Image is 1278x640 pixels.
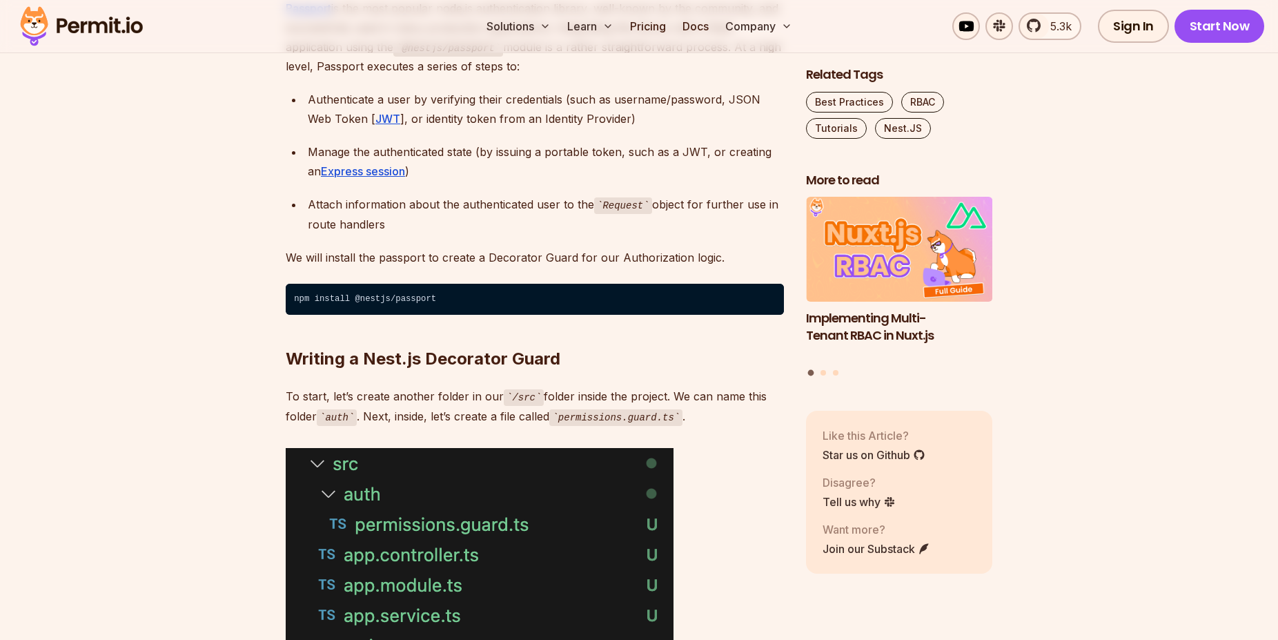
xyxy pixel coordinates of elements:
code: auth [317,409,357,426]
img: Implementing Multi-Tenant RBAC in Nuxt.js [806,197,992,302]
a: Pricing [625,12,671,40]
p: Want more? [823,521,930,538]
img: Permit logo [14,3,149,50]
code: npm install @nestjs/passport [286,284,784,316]
code: /src [504,389,544,406]
span: 5.3k [1042,18,1072,35]
a: 5.3k [1019,12,1081,40]
a: Best Practices [806,92,893,113]
code: Request [594,197,652,214]
a: Tell us why [823,494,896,510]
div: Manage the authenticated state (by issuing a portable token, such as a JWT, or creating an ) [308,142,784,181]
button: Learn [562,12,619,40]
button: Solutions [481,12,556,40]
a: Implementing Multi-Tenant RBAC in Nuxt.jsImplementing Multi-Tenant RBAC in Nuxt.js [806,197,992,362]
a: Express session [321,164,405,178]
button: Go to slide 1 [808,370,814,376]
h2: More to read [806,172,992,189]
a: Nest.JS [875,118,931,139]
li: 1 of 3 [806,197,992,362]
h2: Writing a Nest.js Decorator Guard [286,293,784,370]
div: Authenticate a user by verifying their credentials (such as username/password, JSON Web Token [ ]... [308,90,784,128]
p: Like this Article? [823,427,925,444]
a: Join our Substack [823,541,930,557]
p: Disagree? [823,474,896,491]
a: Start Now [1174,10,1265,43]
a: RBAC [901,92,944,113]
p: To start, let’s create another folder in our folder inside the project. We can name this folder .... [286,387,784,426]
a: JWT [375,112,400,126]
a: Sign In [1098,10,1169,43]
a: Tutorials [806,118,867,139]
button: Company [720,12,798,40]
p: We will install the passport to create a Decorator Guard for our Authorization logic. [286,248,784,267]
code: permissions.guard.ts [549,409,682,426]
a: Docs [677,12,714,40]
a: Star us on Github [823,447,925,463]
div: Posts [806,197,992,378]
h3: Implementing Multi-Tenant RBAC in Nuxt.js [806,310,992,345]
div: Attach information about the authenticated user to the object for further use in route handlers [308,195,784,234]
h2: Related Tags [806,66,992,84]
button: Go to slide 3 [833,370,838,376]
button: Go to slide 2 [820,370,826,376]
